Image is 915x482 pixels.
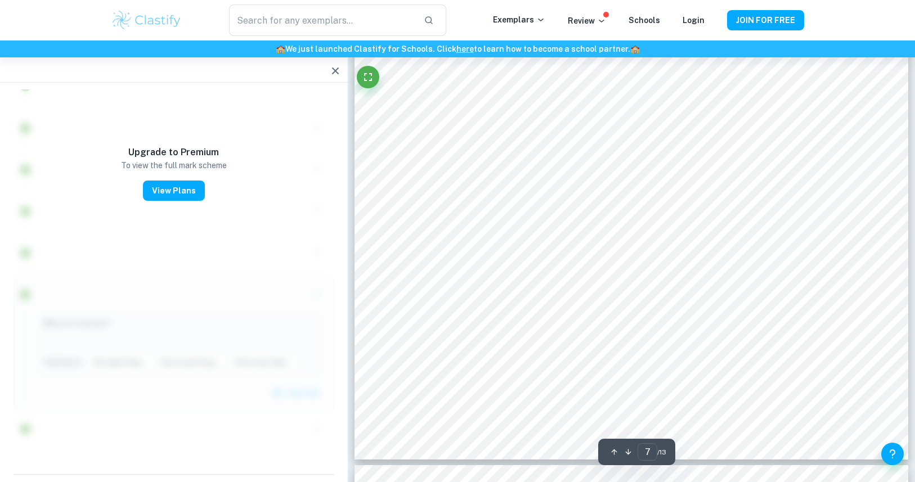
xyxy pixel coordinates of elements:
h6: Upgrade to Premium [128,146,219,159]
button: Help and Feedback [881,443,904,465]
button: View Plans [143,181,205,201]
h6: We just launched Clastify for Schools. Click to learn how to become a school partner. [2,43,913,55]
a: Login [683,16,705,25]
img: Clastify logo [111,9,182,31]
input: Search for any exemplars... [229,4,415,36]
p: Exemplars [493,13,545,26]
p: Review [568,15,606,27]
span: 🏫 [276,44,285,53]
span: 🏫 [630,44,640,53]
a: here [456,44,474,53]
button: JOIN FOR FREE [727,10,804,30]
button: Fullscreen [357,66,379,88]
span: / 13 [657,447,666,457]
a: Schools [629,16,660,25]
p: To view the full mark scheme [121,159,227,172]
